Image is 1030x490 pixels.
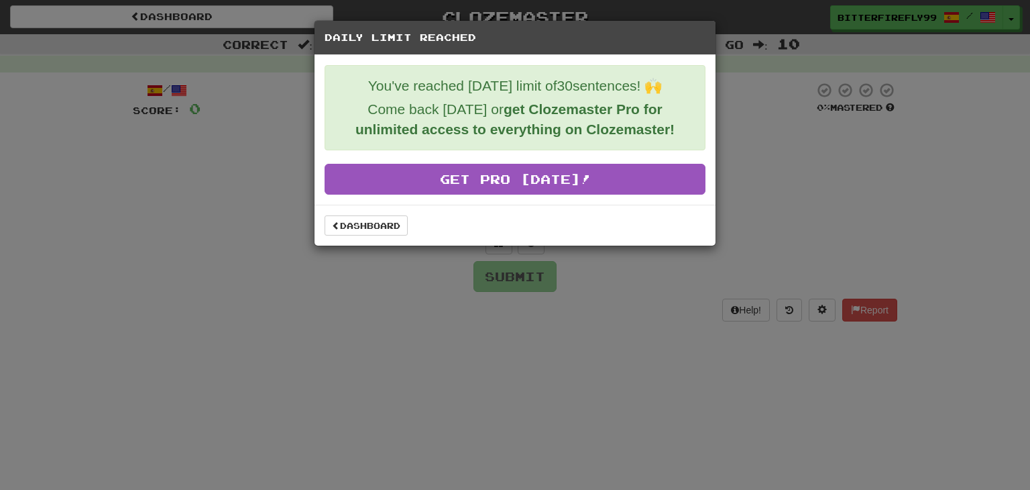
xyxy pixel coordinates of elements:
[325,164,705,195] a: Get Pro [DATE]!
[335,99,695,140] p: Come back [DATE] or
[325,215,408,236] a: Dashboard
[325,31,705,44] h5: Daily Limit Reached
[355,101,675,137] strong: get Clozemaster Pro for unlimited access to everything on Clozemaster!
[335,76,695,96] p: You've reached [DATE] limit of 30 sentences! 🙌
